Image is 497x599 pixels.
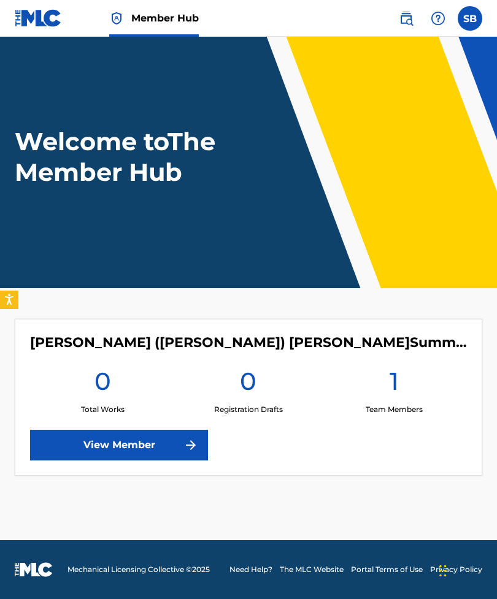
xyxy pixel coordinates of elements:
span: Member Hub [131,11,199,25]
a: View Member [30,430,208,460]
span: Mechanical Licensing Collective © 2025 [67,564,210,575]
h1: 0 [240,366,256,404]
img: f7272a7cc735f4ea7f67.svg [183,438,198,452]
a: Need Help? [229,564,272,575]
p: Registration Drafts [214,404,283,415]
a: Portal Terms of Use [351,564,423,575]
div: User Menu [458,6,482,31]
h1: 0 [94,366,111,404]
img: search [399,11,414,26]
div: Help [426,6,450,31]
img: Top Rightsholder [109,11,124,26]
h1: Welcome to The Member Hub [15,126,244,188]
a: Public Search [394,6,418,31]
h1: 1 [390,366,399,404]
img: MLC Logo [15,9,62,27]
div: Drag [439,552,447,589]
p: Total Works [81,404,125,415]
p: Team Members [366,404,423,415]
a: Privacy Policy [430,564,482,575]
h4: Sandra (sandy) Bloemer [30,334,467,351]
img: logo [15,562,53,577]
img: help [431,11,445,26]
a: The MLC Website [280,564,344,575]
iframe: Chat Widget [436,540,497,599]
